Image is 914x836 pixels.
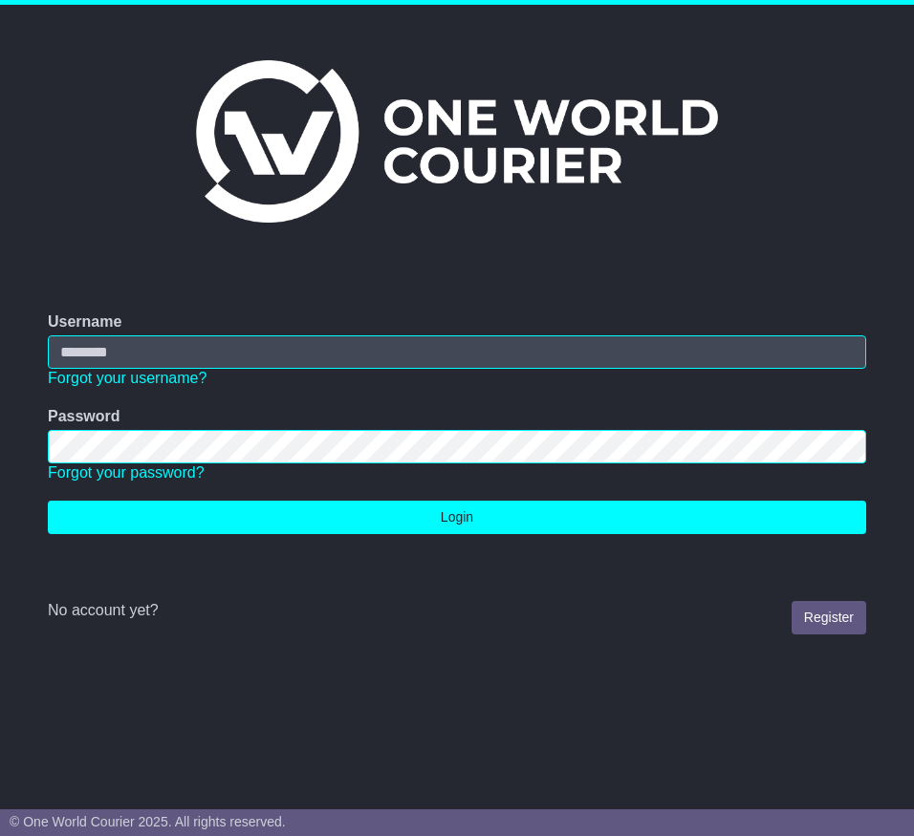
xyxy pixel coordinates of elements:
[196,60,718,223] img: One World
[48,464,205,481] a: Forgot your password?
[48,370,207,386] a: Forgot your username?
[48,601,866,619] div: No account yet?
[792,601,866,634] a: Register
[48,312,121,331] label: Username
[48,407,120,425] label: Password
[48,501,866,534] button: Login
[10,814,286,829] span: © One World Courier 2025. All rights reserved.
